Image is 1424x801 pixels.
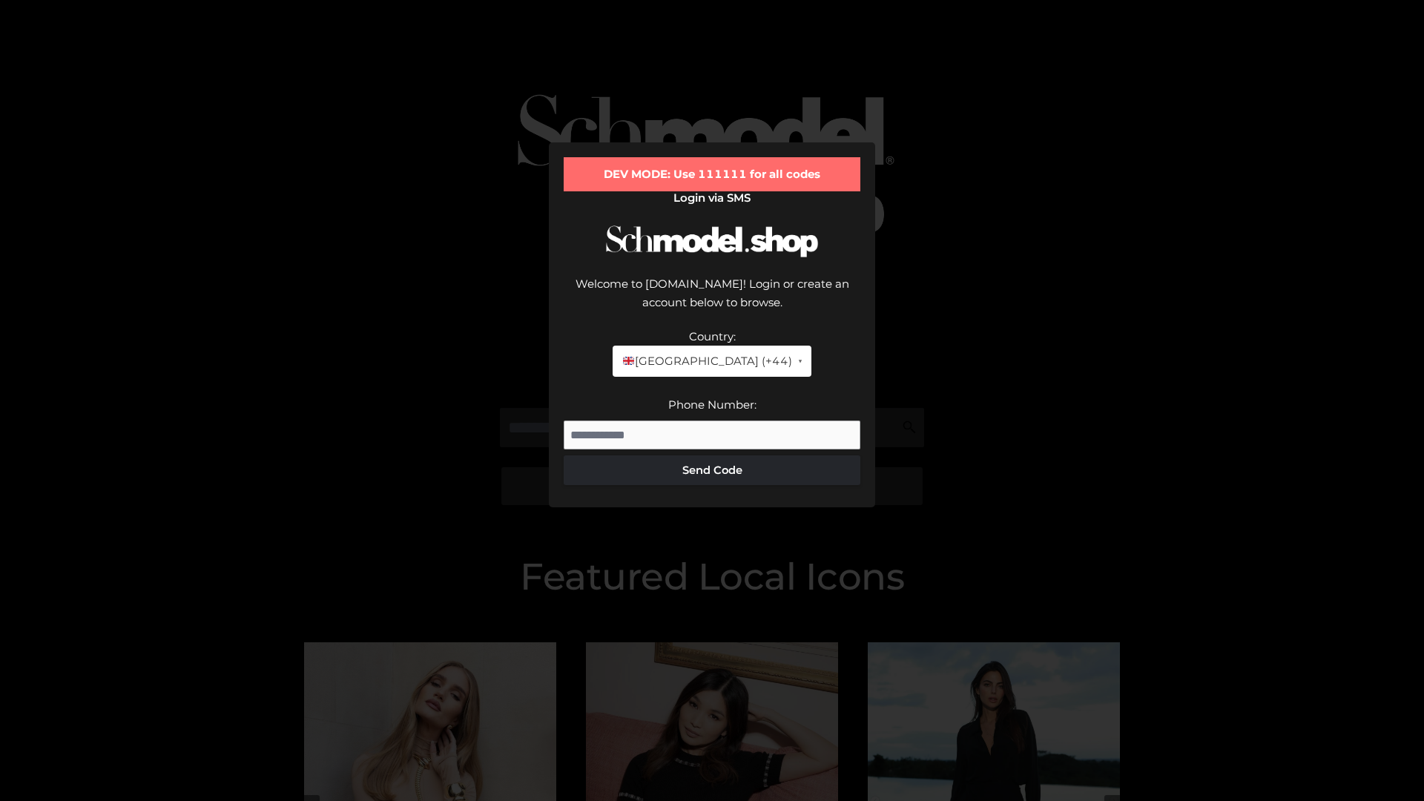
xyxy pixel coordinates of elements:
img: 🇬🇧 [623,355,634,366]
div: Welcome to [DOMAIN_NAME]! Login or create an account below to browse. [564,274,860,327]
h2: Login via SMS [564,191,860,205]
label: Phone Number: [668,398,756,412]
img: Schmodel Logo [601,212,823,271]
button: Send Code [564,455,860,485]
label: Country: [689,329,736,343]
div: DEV MODE: Use 111111 for all codes [564,157,860,191]
span: [GEOGRAPHIC_DATA] (+44) [622,352,791,371]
